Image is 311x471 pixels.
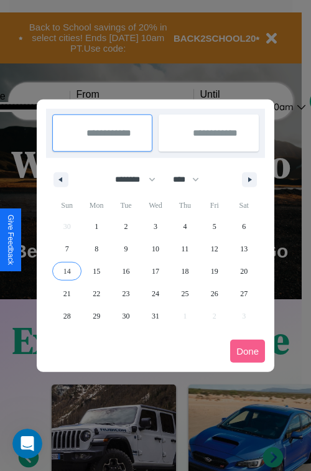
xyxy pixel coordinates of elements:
button: 10 [141,238,170,260]
span: 22 [93,282,100,305]
button: 4 [170,215,200,238]
span: 15 [93,260,100,282]
button: 21 [52,282,81,305]
span: 30 [123,305,130,327]
span: 25 [181,282,188,305]
button: 16 [111,260,141,282]
span: 19 [211,260,218,282]
button: 29 [81,305,111,327]
span: 6 [242,215,246,238]
button: 3 [141,215,170,238]
span: 20 [240,260,248,282]
span: 31 [152,305,159,327]
span: 1 [95,215,98,238]
button: 6 [230,215,259,238]
button: 19 [200,260,229,282]
span: 9 [124,238,128,260]
button: 18 [170,260,200,282]
span: 26 [211,282,218,305]
span: 8 [95,238,98,260]
button: 11 [170,238,200,260]
button: 15 [81,260,111,282]
span: 17 [152,260,159,282]
span: Fri [200,195,229,215]
button: 26 [200,282,229,305]
span: Tue [111,195,141,215]
button: 13 [230,238,259,260]
span: 4 [183,215,187,238]
span: 21 [63,282,71,305]
span: 18 [181,260,188,282]
span: Thu [170,195,200,215]
span: 23 [123,282,130,305]
span: 28 [63,305,71,327]
div: Give Feedback [6,215,15,265]
span: 3 [154,215,157,238]
button: 17 [141,260,170,282]
button: Done [230,340,265,363]
span: 29 [93,305,100,327]
span: 14 [63,260,71,282]
button: 30 [111,305,141,327]
span: Wed [141,195,170,215]
span: 13 [240,238,248,260]
button: 14 [52,260,81,282]
span: Sun [52,195,81,215]
button: 31 [141,305,170,327]
button: 25 [170,282,200,305]
button: 7 [52,238,81,260]
span: 10 [152,238,159,260]
span: 27 [240,282,248,305]
iframe: Intercom live chat [12,429,42,459]
button: 27 [230,282,259,305]
span: 7 [65,238,69,260]
span: 16 [123,260,130,282]
button: 24 [141,282,170,305]
button: 9 [111,238,141,260]
button: 1 [81,215,111,238]
span: Mon [81,195,111,215]
button: 5 [200,215,229,238]
button: 2 [111,215,141,238]
button: 28 [52,305,81,327]
span: 2 [124,215,128,238]
span: 11 [182,238,189,260]
button: 23 [111,282,141,305]
span: 12 [211,238,218,260]
span: 24 [152,282,159,305]
button: 12 [200,238,229,260]
button: 22 [81,282,111,305]
button: 20 [230,260,259,282]
button: 8 [81,238,111,260]
span: Sat [230,195,259,215]
span: 5 [213,215,216,238]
